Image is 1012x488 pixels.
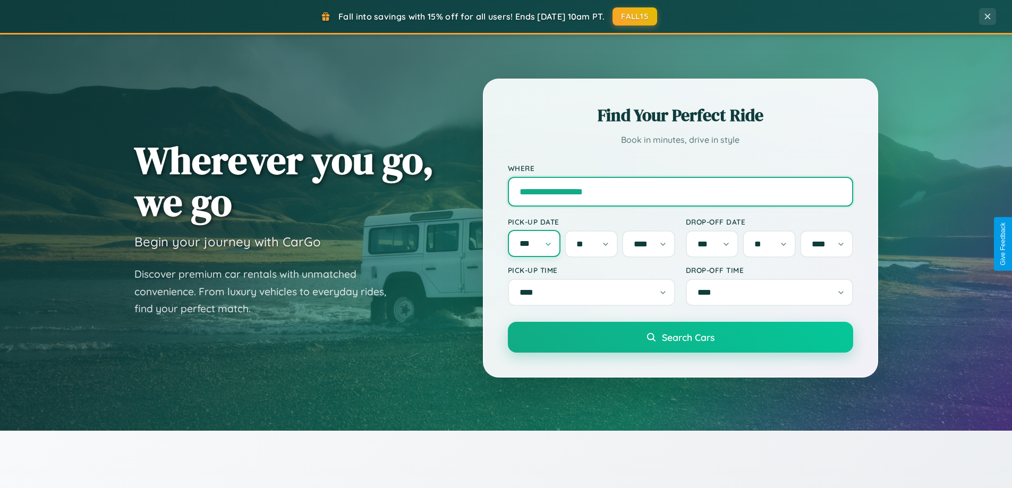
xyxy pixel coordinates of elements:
[508,266,675,275] label: Pick-up Time
[613,7,657,25] button: FALL15
[508,164,853,173] label: Where
[134,234,321,250] h3: Begin your journey with CarGo
[686,266,853,275] label: Drop-off Time
[686,217,853,226] label: Drop-off Date
[134,266,400,318] p: Discover premium car rentals with unmatched convenience. From luxury vehicles to everyday rides, ...
[508,132,853,148] p: Book in minutes, drive in style
[134,139,434,223] h1: Wherever you go, we go
[508,104,853,127] h2: Find Your Perfect Ride
[508,217,675,226] label: Pick-up Date
[999,222,1007,266] div: Give Feedback
[508,322,853,353] button: Search Cars
[338,11,605,22] span: Fall into savings with 15% off for all users! Ends [DATE] 10am PT.
[662,331,715,343] span: Search Cars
